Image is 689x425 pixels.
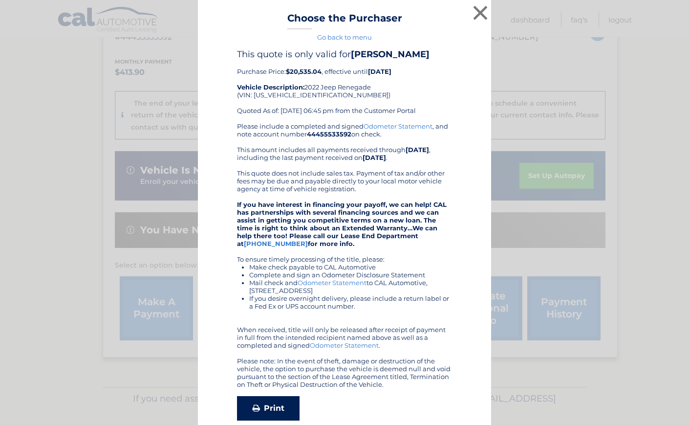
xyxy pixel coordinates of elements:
[351,49,430,60] b: [PERSON_NAME]
[471,3,490,22] button: ×
[237,122,452,388] div: Please include a completed and signed , and note account number on check. This amount includes al...
[237,83,304,91] strong: Vehicle Description:
[237,49,452,122] div: Purchase Price: , effective until 2022 Jeep Renegade (VIN: [US_VEHICLE_IDENTIFICATION_NUMBER]) Qu...
[363,154,386,161] b: [DATE]
[249,294,452,310] li: If you desire overnight delivery, please include a return label or a Fed Ex or UPS account number.
[317,33,372,41] a: Go back to menu
[307,130,351,138] b: 44455533592
[286,67,322,75] b: $20,535.04
[244,240,308,247] a: [PHONE_NUMBER]
[237,201,447,247] strong: If you have interest in financing your payoff, we can help! CAL has partnerships with several fin...
[287,12,402,29] h3: Choose the Purchaser
[249,279,452,294] li: Mail check and to CAL Automotive, [STREET_ADDRESS]
[249,271,452,279] li: Complete and sign an Odometer Disclosure Statement
[237,396,300,421] a: Print
[406,146,429,154] b: [DATE]
[364,122,432,130] a: Odometer Statement
[249,263,452,271] li: Make check payable to CAL Automotive
[310,341,379,349] a: Odometer Statement
[298,279,366,287] a: Odometer Statement
[237,49,452,60] h4: This quote is only valid for
[368,67,391,75] b: [DATE]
